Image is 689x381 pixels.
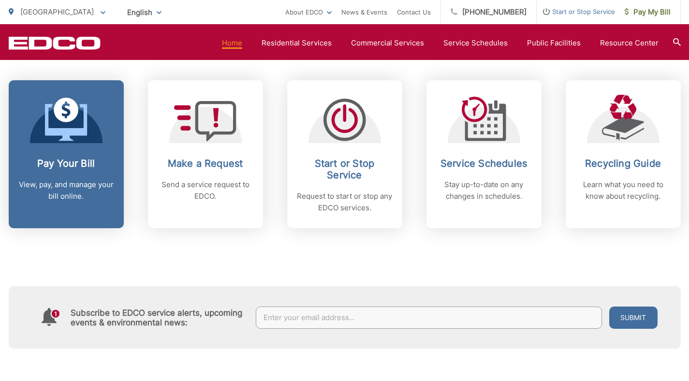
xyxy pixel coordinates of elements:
[262,37,332,49] a: Residential Services
[341,6,387,18] a: News & Events
[148,80,263,228] a: Make a Request Send a service request to EDCO.
[120,4,169,21] span: English
[527,37,581,49] a: Public Facilities
[18,158,114,169] h2: Pay Your Bill
[20,7,94,16] span: [GEOGRAPHIC_DATA]
[609,307,658,329] button: Submit
[18,179,114,202] p: View, pay, and manage your bill online.
[222,37,242,49] a: Home
[297,158,393,181] h2: Start or Stop Service
[397,6,431,18] a: Contact Us
[566,80,681,228] a: Recycling Guide Learn what you need to know about recycling.
[351,37,424,49] a: Commercial Services
[297,190,393,214] p: Request to start or stop any EDCO services.
[256,307,602,329] input: Enter your email address...
[9,80,124,228] a: Pay Your Bill View, pay, and manage your bill online.
[575,179,671,202] p: Learn what you need to know about recycling.
[443,37,508,49] a: Service Schedules
[436,179,532,202] p: Stay up-to-date on any changes in schedules.
[575,158,671,169] h2: Recycling Guide
[285,6,332,18] a: About EDCO
[600,37,659,49] a: Resource Center
[158,179,253,202] p: Send a service request to EDCO.
[9,36,101,50] a: EDCD logo. Return to the homepage.
[71,308,247,327] h4: Subscribe to EDCO service alerts, upcoming events & environmental news:
[426,80,542,228] a: Service Schedules Stay up-to-date on any changes in schedules.
[158,158,253,169] h2: Make a Request
[625,6,671,18] span: Pay My Bill
[436,158,532,169] h2: Service Schedules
